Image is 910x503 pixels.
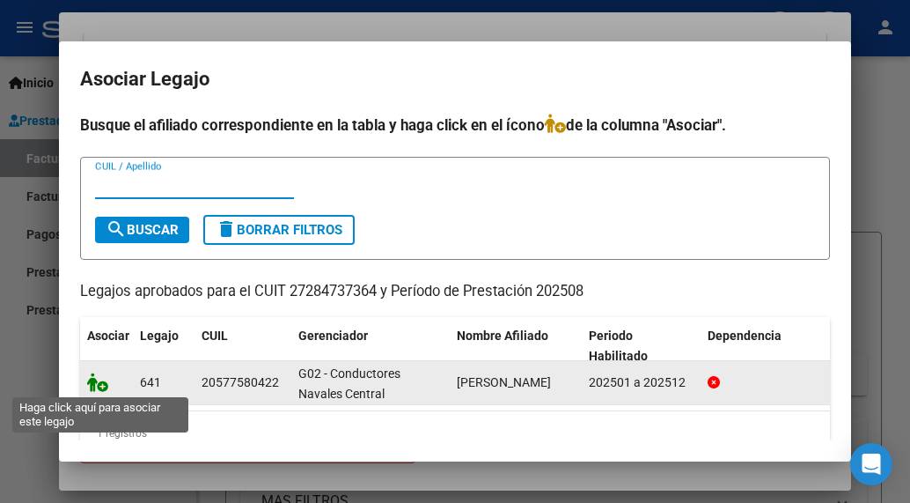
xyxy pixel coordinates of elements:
span: Gerenciador [298,329,368,343]
mat-icon: delete [216,218,237,240]
datatable-header-cell: Dependencia [701,317,833,375]
button: Borrar Filtros [203,215,355,245]
span: 641 [140,375,161,389]
p: Legajos aprobados para el CUIT 27284737364 y Período de Prestación 202508 [80,281,830,303]
h4: Busque el afiliado correspondiente en la tabla y haga click en el ícono de la columna "Asociar". [80,114,830,137]
button: Buscar [95,217,189,243]
span: Buscar [106,222,179,238]
datatable-header-cell: Periodo Habilitado [582,317,701,375]
div: 1 registros [80,411,830,455]
datatable-header-cell: Nombre Afiliado [450,317,582,375]
span: Legajo [140,329,179,343]
datatable-header-cell: Legajo [133,317,194,375]
div: 202501 a 202512 [589,373,694,393]
span: Periodo Habilitado [589,329,648,363]
span: Borrar Filtros [216,222,342,238]
datatable-header-cell: CUIL [194,317,291,375]
div: Open Intercom Messenger [850,443,892,485]
span: Nombre Afiliado [457,329,548,343]
span: G02 - Conductores Navales Central [298,366,400,401]
div: 20577580422 [202,373,279,393]
span: CUIL [202,329,228,343]
datatable-header-cell: Asociar [80,317,133,375]
datatable-header-cell: Gerenciador [291,317,450,375]
span: TOLAY MATHEO BENJAMIN [457,375,551,389]
span: Asociar [87,329,129,343]
mat-icon: search [106,218,127,240]
span: Dependencia [708,329,782,343]
h2: Asociar Legajo [80,63,830,96]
